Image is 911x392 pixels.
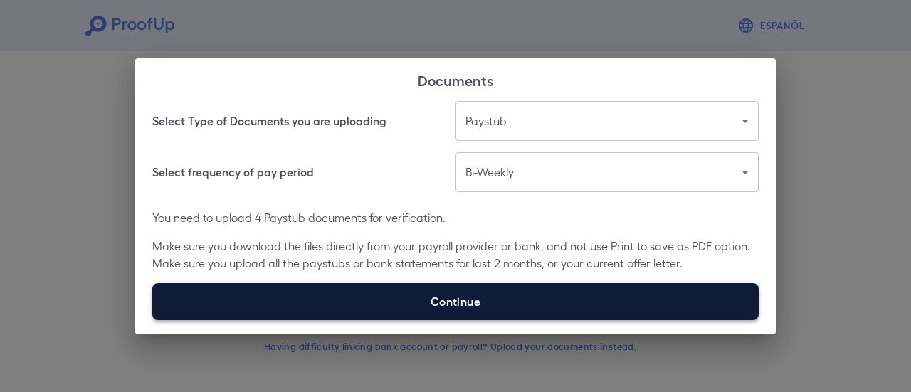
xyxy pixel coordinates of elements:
[152,209,759,226] p: You need to upload 4 Paystub documents for verification.
[152,283,759,320] label: Continue
[455,152,759,192] div: Bi-Weekly
[135,58,776,101] h2: Documents
[152,112,386,129] h6: Select Type of Documents you are uploading
[152,238,759,272] p: Make sure you download the files directly from your payroll provider or bank, and not use Print t...
[455,101,759,141] div: Paystub
[152,164,314,181] h6: Select frequency of pay period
